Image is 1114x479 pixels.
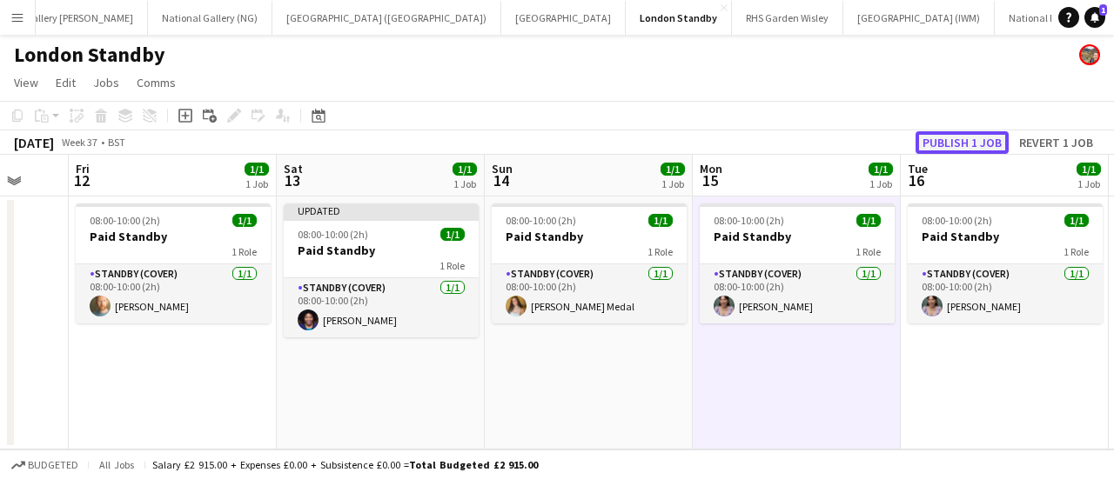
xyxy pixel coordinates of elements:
[908,203,1103,323] app-job-card: 08:00-10:00 (2h)1/1Paid Standby1 RoleStandby (cover)1/108:00-10:00 (2h)[PERSON_NAME]
[49,71,83,94] a: Edit
[298,228,368,241] span: 08:00-10:00 (2h)
[28,459,78,471] span: Budgeted
[232,214,257,227] span: 1/1
[137,75,176,90] span: Comms
[697,170,722,190] span: 15
[14,75,38,90] span: View
[700,161,722,176] span: Mon
[1064,214,1089,227] span: 1/1
[714,214,784,227] span: 08:00-10:00 (2h)
[152,458,538,471] div: Salary £2 915.00 + Expenses £0.00 + Subsistence £0.00 =
[908,229,1103,244] h3: Paid Standby
[453,163,477,176] span: 1/1
[492,264,687,323] app-card-role: Standby (cover)1/108:00-10:00 (2h)[PERSON_NAME] Medal
[76,203,271,323] app-job-card: 08:00-10:00 (2h)1/1Paid Standby1 RoleStandby (cover)1/108:00-10:00 (2h)[PERSON_NAME]
[130,71,183,94] a: Comms
[14,134,54,151] div: [DATE]
[1077,163,1101,176] span: 1/1
[489,170,513,190] span: 14
[76,264,271,323] app-card-role: Standby (cover)1/108:00-10:00 (2h)[PERSON_NAME]
[916,131,1009,154] button: Publish 1 job
[908,264,1103,323] app-card-role: Standby (cover)1/108:00-10:00 (2h)[PERSON_NAME]
[922,214,992,227] span: 08:00-10:00 (2h)
[90,214,160,227] span: 08:00-10:00 (2h)
[905,170,928,190] span: 16
[1079,44,1100,65] app-user-avatar: Alyce Paton
[732,1,843,35] button: RHS Garden Wisley
[108,136,125,149] div: BST
[272,1,501,35] button: [GEOGRAPHIC_DATA] ([GEOGRAPHIC_DATA])
[148,1,272,35] button: National Gallery (NG)
[1012,131,1100,154] button: Revert 1 job
[648,245,673,258] span: 1 Role
[281,170,303,190] span: 13
[245,163,269,176] span: 1/1
[284,243,479,258] h3: Paid Standby
[409,458,538,471] span: Total Budgeted £2 915.00
[284,161,303,176] span: Sat
[232,245,257,258] span: 1 Role
[908,161,928,176] span: Tue
[284,203,479,217] div: Updated
[440,228,465,241] span: 1/1
[284,278,479,337] app-card-role: Standby (cover)1/108:00-10:00 (2h)[PERSON_NAME]
[492,161,513,176] span: Sun
[626,1,732,35] button: London Standby
[57,136,101,149] span: Week 37
[93,75,119,90] span: Jobs
[661,163,685,176] span: 1/1
[1064,245,1089,258] span: 1 Role
[96,458,138,471] span: All jobs
[700,203,895,323] app-job-card: 08:00-10:00 (2h)1/1Paid Standby1 RoleStandby (cover)1/108:00-10:00 (2h)[PERSON_NAME]
[506,214,576,227] span: 08:00-10:00 (2h)
[492,203,687,323] app-job-card: 08:00-10:00 (2h)1/1Paid Standby1 RoleStandby (cover)1/108:00-10:00 (2h)[PERSON_NAME] Medal
[869,163,893,176] span: 1/1
[86,71,126,94] a: Jobs
[700,264,895,323] app-card-role: Standby (cover)1/108:00-10:00 (2h)[PERSON_NAME]
[7,71,45,94] a: View
[856,214,881,227] span: 1/1
[14,42,165,68] h1: London Standby
[1077,177,1100,190] div: 1 Job
[284,203,479,337] app-job-card: Updated08:00-10:00 (2h)1/1Paid Standby1 RoleStandby (cover)1/108:00-10:00 (2h)[PERSON_NAME]
[843,1,995,35] button: [GEOGRAPHIC_DATA] (IWM)
[1099,4,1107,16] span: 1
[56,75,76,90] span: Edit
[700,229,895,244] h3: Paid Standby
[453,177,476,190] div: 1 Job
[492,229,687,244] h3: Paid Standby
[1084,7,1105,28] a: 1
[648,214,673,227] span: 1/1
[73,170,90,190] span: 12
[76,229,271,244] h3: Paid Standby
[245,177,268,190] div: 1 Job
[661,177,684,190] div: 1 Job
[856,245,881,258] span: 1 Role
[9,456,81,475] button: Budgeted
[76,161,90,176] span: Fri
[501,1,626,35] button: [GEOGRAPHIC_DATA]
[440,259,465,272] span: 1 Role
[869,177,892,190] div: 1 Job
